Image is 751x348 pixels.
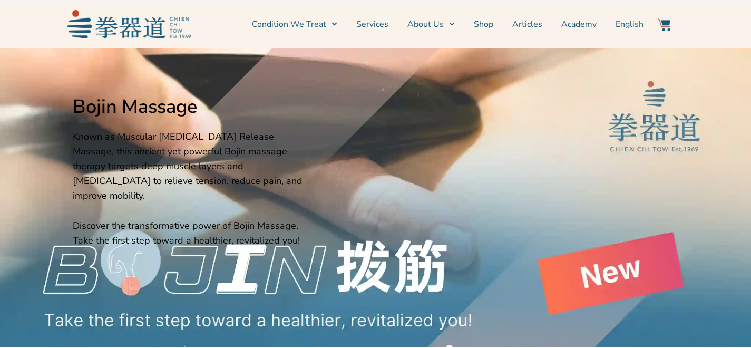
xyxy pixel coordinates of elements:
[73,219,298,232] span: Discover the transformative power of Bojin Massage.
[73,95,315,119] h2: Bojin Massage
[252,11,337,37] a: Condition We Treat
[196,11,644,37] nav: Menu
[73,130,303,202] span: Known as Muscular [MEDICAL_DATA] Release Massage, this ancient yet powerful Bojin massage therapy...
[658,18,670,31] img: Website Icon-03
[512,11,542,37] a: Articles
[407,11,455,37] a: About Us
[616,18,643,31] span: English
[474,11,493,37] a: Shop
[616,11,643,37] a: Switch to English
[73,234,300,247] span: Take the first step toward a healthier, revitalized you!
[356,11,388,37] a: Services
[561,11,597,37] a: Academy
